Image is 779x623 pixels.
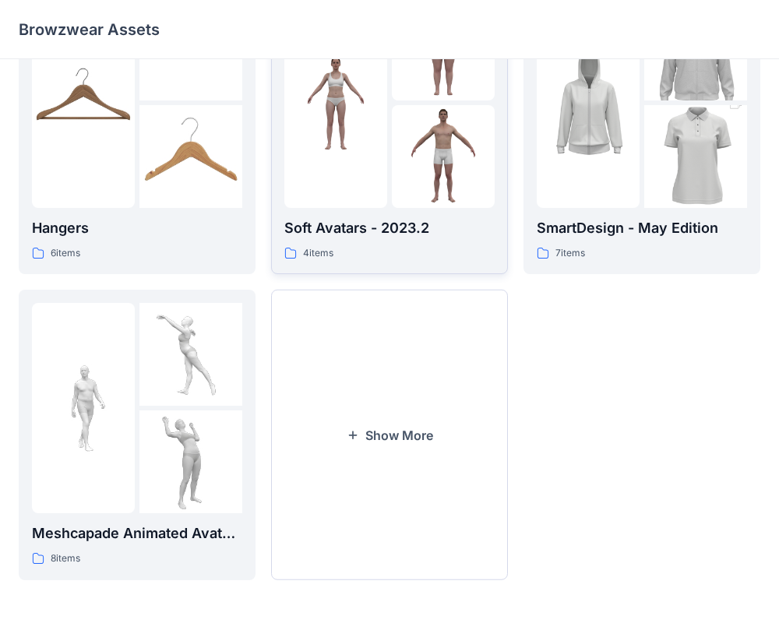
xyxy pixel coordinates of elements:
img: folder 3 [644,79,747,234]
p: Browzwear Assets [19,19,160,40]
p: Meshcapade Animated Avatars [32,523,242,544]
p: 6 items [51,245,80,262]
img: folder 3 [139,105,242,208]
p: Hangers [32,217,242,239]
img: folder 1 [537,26,640,180]
img: folder 3 [392,105,495,208]
p: 7 items [555,245,585,262]
img: folder 2 [139,303,242,406]
p: 8 items [51,551,80,567]
p: SmartDesign - May Edition [537,217,747,239]
img: folder 1 [284,51,387,154]
a: folder 1folder 2folder 3Meshcapade Animated Avatars8items [19,290,256,580]
img: folder 1 [32,357,135,459]
p: 4 items [303,245,333,262]
button: Show More [271,290,508,580]
p: Soft Avatars - 2023.2 [284,217,495,239]
img: folder 1 [32,51,135,154]
img: folder 3 [139,410,242,513]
